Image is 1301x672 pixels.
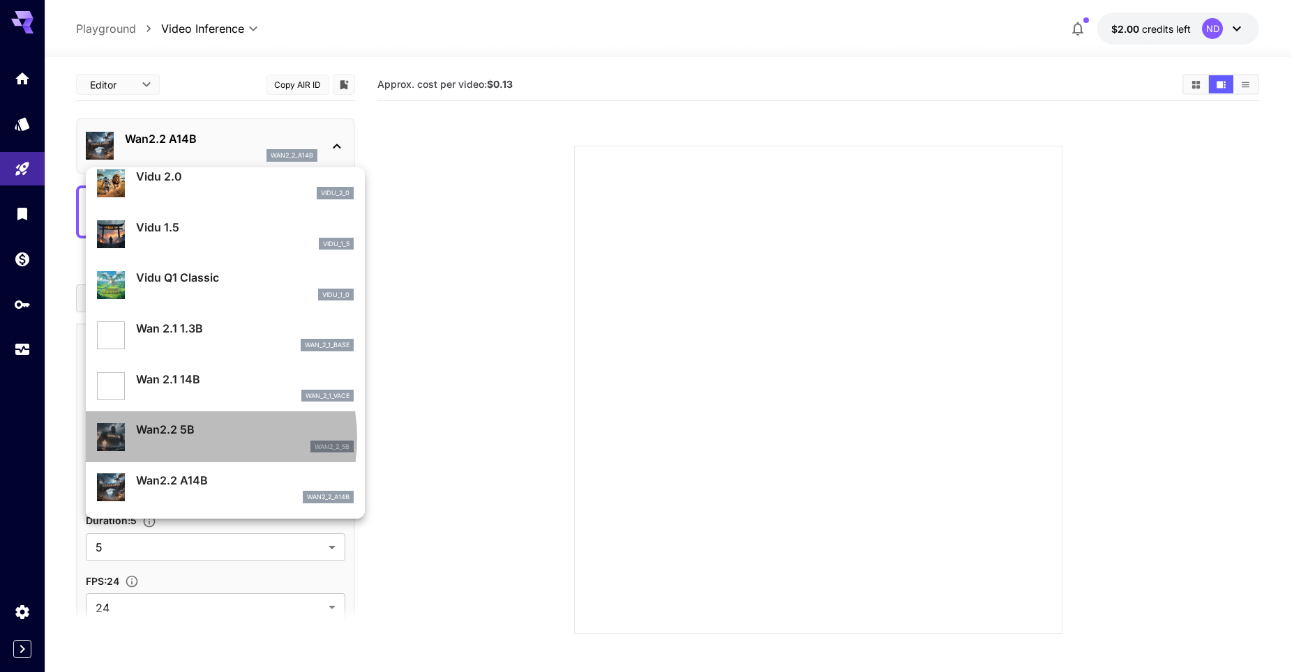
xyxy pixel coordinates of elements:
p: wan_2_1_base [305,340,349,350]
p: Vidu Q1 Classic [136,269,354,286]
p: Wan2.2 A14B [136,472,354,489]
p: Vidu 1.5 [136,219,354,236]
div: Wan2.2 A14Bwan2_2_a14b [97,466,354,509]
div: Vidu 2.0vidu_2_0 [97,162,354,205]
p: Vidu 2.0 [136,168,354,185]
p: wan_2_1_vace [306,391,349,401]
p: wan2_2_5b [315,442,349,452]
div: Vidu 1.5vidu_1_5 [97,213,354,256]
div: Wan2.2 5Bwan2_2_5b [97,415,354,458]
p: vidu_1_5 [323,239,349,249]
div: Vidu Q1 Classicvidu_1_0 [97,264,354,306]
p: Wan 2.1 1.3B [136,320,354,337]
div: Wan 2.1 14Bwan_2_1_vace [97,365,354,408]
p: vidu_1_0 [322,290,349,300]
p: vidu_2_0 [321,188,349,198]
p: wan2_2_a14b [307,492,349,502]
p: Wan 2.1 14B [136,371,354,388]
p: Wan2.2 5B [136,421,354,438]
div: Wan 2.1 1.3Bwan_2_1_base [97,314,354,357]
